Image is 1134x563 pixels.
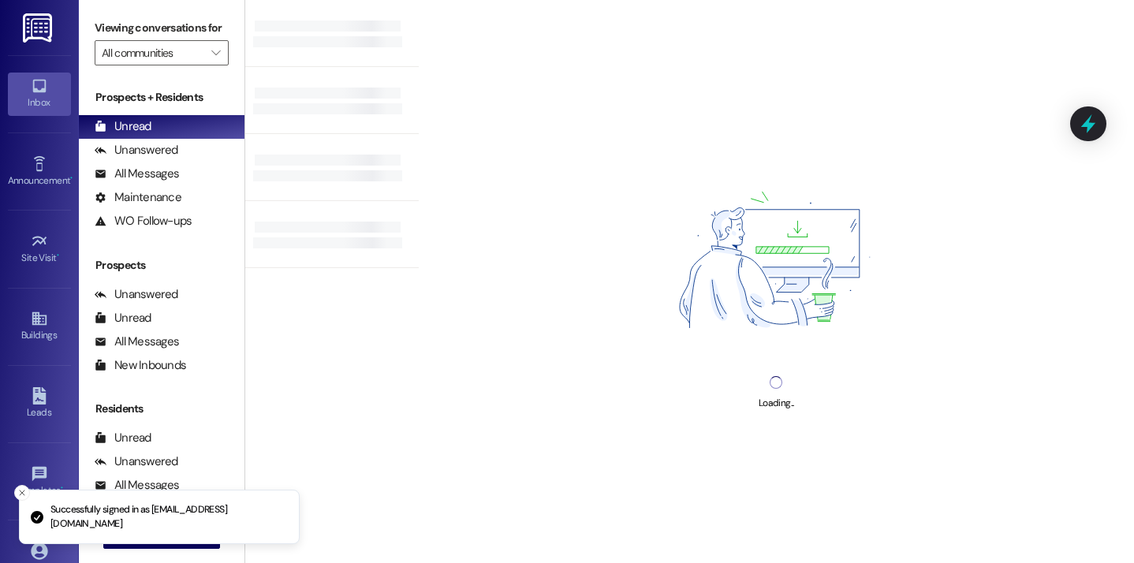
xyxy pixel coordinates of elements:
[95,430,151,446] div: Unread
[79,89,244,106] div: Prospects + Residents
[57,250,59,261] span: •
[23,13,55,43] img: ResiDesk Logo
[211,47,220,59] i: 
[95,453,178,470] div: Unanswered
[759,395,794,412] div: Loading...
[95,477,179,494] div: All Messages
[95,142,178,158] div: Unanswered
[14,485,30,501] button: Close toast
[50,503,286,531] p: Successfully signed in as [EMAIL_ADDRESS][DOMAIN_NAME]
[8,228,71,270] a: Site Visit •
[95,334,179,350] div: All Messages
[102,40,203,65] input: All communities
[8,73,71,115] a: Inbox
[70,173,73,184] span: •
[8,382,71,425] a: Leads
[95,310,151,326] div: Unread
[95,286,178,303] div: Unanswered
[95,357,186,374] div: New Inbounds
[79,401,244,417] div: Residents
[8,460,71,503] a: Templates •
[8,305,71,348] a: Buildings
[79,257,244,274] div: Prospects
[95,166,179,182] div: All Messages
[95,118,151,135] div: Unread
[95,16,229,40] label: Viewing conversations for
[95,213,192,229] div: WO Follow-ups
[95,189,181,206] div: Maintenance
